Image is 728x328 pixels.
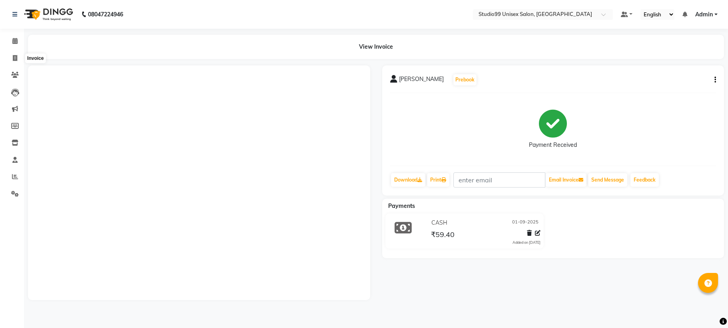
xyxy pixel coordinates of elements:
div: Invoice [25,54,46,63]
img: logo [20,3,75,26]
button: Send Message [588,173,627,187]
span: ₹59.40 [431,230,455,241]
span: [PERSON_NAME] [399,75,444,86]
a: Download [391,173,425,187]
div: Added on [DATE] [513,240,541,245]
input: enter email [453,172,545,188]
span: 01-09-2025 [512,219,539,227]
button: Email Invoice [546,173,586,187]
span: Payments [388,202,415,209]
a: Print [427,173,449,187]
iframe: chat widget [694,296,720,320]
a: Feedback [630,173,659,187]
div: Payment Received [529,141,577,149]
button: Prebook [453,74,477,85]
span: CASH [431,219,447,227]
div: View Invoice [28,35,724,59]
b: 08047224946 [88,3,123,26]
span: Admin [695,10,713,19]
